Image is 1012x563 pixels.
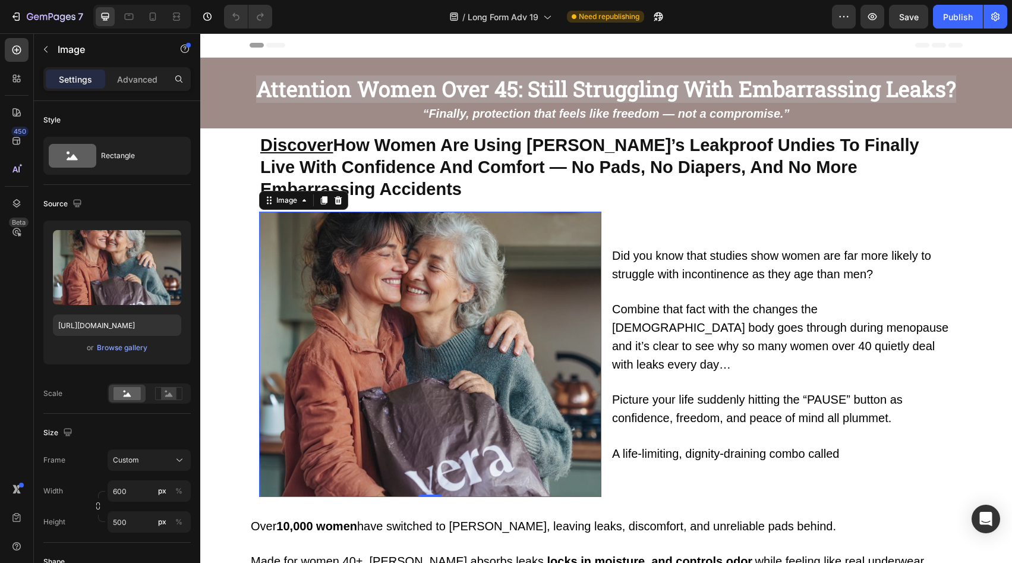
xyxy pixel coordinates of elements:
[468,11,538,23] span: Long Form Adv 19
[74,162,99,172] div: Image
[78,10,83,24] p: 7
[412,269,748,337] span: Combine that fact with the changes the [DEMOGRAPHIC_DATA] body goes through during menopause and ...
[172,515,186,529] button: px
[53,230,181,305] img: preview-image
[87,341,94,355] span: or
[972,505,1000,533] div: Open Intercom Messenger
[155,484,169,498] button: %
[412,216,731,247] span: Did you know that studies show women are far more likely to struggle with incontinence as they ag...
[412,414,639,427] span: A life-limiting, dignity-draining combo called
[58,42,159,56] p: Image
[60,102,719,166] strong: How Women Are Using [PERSON_NAME]’s Leakproof Undies To Finally Live With Confidence And Comfort ...
[224,5,272,29] div: Undo/Redo
[933,5,983,29] button: Publish
[43,196,84,212] div: Source
[76,486,157,499] strong: 10,000 women
[5,5,89,29] button: 7
[43,455,65,466] label: Frame
[43,115,61,125] div: Style
[11,127,29,136] div: 450
[53,314,181,336] input: https://example.com/image.jpg
[108,449,191,471] button: Custom
[43,517,65,527] label: Height
[175,486,182,496] div: %
[943,11,973,23] div: Publish
[108,480,191,502] input: px%
[43,425,75,441] div: Size
[96,342,148,354] button: Browse gallery
[59,178,401,464] img: gempages_566422077242868817-69d3903f-340b-4b5e-a9ea-54147647a805.jpg
[43,388,62,399] div: Scale
[889,5,928,29] button: Save
[200,33,1012,563] iframe: Design area
[222,74,589,87] strong: “Finally, protection that feels like freedom — not a compromise.”
[60,102,133,121] u: Discover
[412,360,702,391] span: Picture your life suddenly hitting the “PAUSE” button as confidence, freedom, and peace of mind a...
[101,142,174,169] div: Rectangle
[155,515,169,529] button: %
[43,486,63,496] label: Width
[158,517,166,527] div: px
[579,11,639,22] span: Need republishing
[59,73,92,86] p: Settings
[108,511,191,533] input: px%
[462,11,465,23] span: /
[899,12,919,22] span: Save
[172,484,186,498] button: px
[175,517,182,527] div: %
[9,218,29,227] div: Beta
[113,455,139,466] span: Custom
[51,486,636,499] span: Over have switched to [PERSON_NAME], leaving leaks, discomfort, and unreliable pads behind.
[97,342,147,353] div: Browse gallery
[158,486,166,496] div: px
[117,73,157,86] p: Advanced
